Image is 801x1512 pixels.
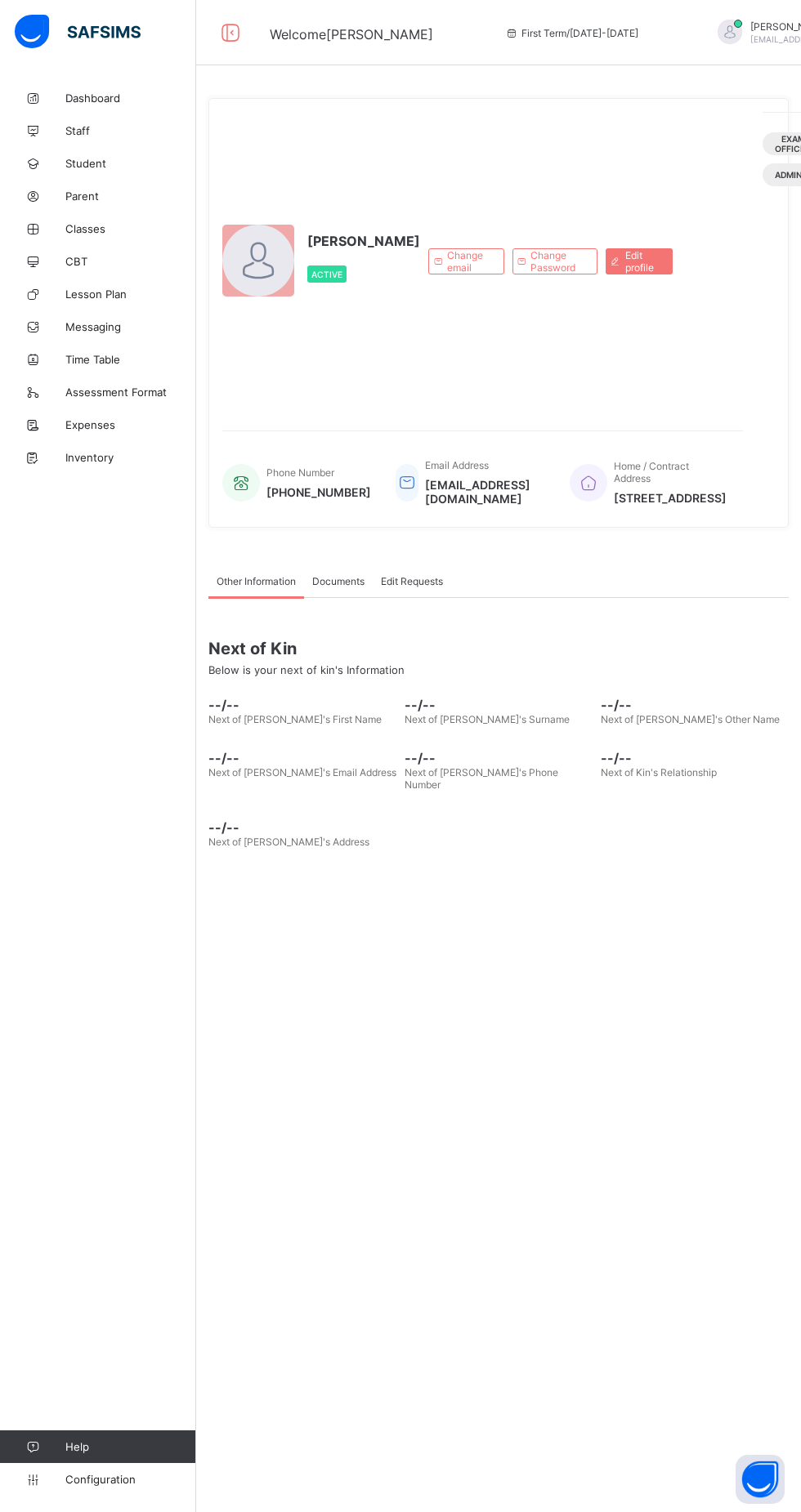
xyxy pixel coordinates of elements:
span: --/-- [405,750,593,766]
span: Student [65,157,196,170]
span: [STREET_ADDRESS] [614,491,727,505]
span: Next of [PERSON_NAME]'s Surname [405,713,570,725]
span: Dashboard [65,91,196,105]
span: session/term information [505,27,638,39]
span: Next of [PERSON_NAME]'s Phone Number [405,766,558,791]
span: Next of [PERSON_NAME]'s Email Address [208,766,396,778]
span: Phone Number [266,466,334,479]
span: Messaging [65,320,196,333]
span: Next of Kin [208,639,789,658]
span: Documents [312,575,365,587]
span: Next of [PERSON_NAME]'s Address [208,836,369,848]
span: --/-- [405,697,593,713]
span: Next of [PERSON_NAME]'s Other Name [601,713,780,725]
span: Change Password [530,249,584,274]
span: Configuration [65,1473,195,1486]
span: Assessment Format [65,386,196,399]
span: --/-- [601,750,789,766]
span: --/-- [208,750,396,766]
span: Next of [PERSON_NAME]'s First Name [208,713,382,725]
span: [PHONE_NUMBER] [266,485,371,499]
span: Parent [65,190,196,203]
span: Other Information [217,575,296,587]
span: Time Table [65,353,196,366]
span: --/-- [601,697,789,713]
span: Inventory [65,451,196,464]
span: Expenses [65,418,196,431]
span: Next of Kin's Relationship [601,766,717,778]
span: --/-- [208,819,396,836]
span: Active [311,270,342,279]
span: Staff [65,124,196,137]
span: Edit profile [625,249,660,274]
span: Below is your next of kin's Information [208,663,405,676]
span: Welcome [PERSON_NAME] [270,26,433,42]
span: Edit Requests [381,575,443,587]
span: [PERSON_NAME] [307,233,420,249]
span: CBT [65,255,196,268]
span: Email Address [425,459,489,471]
img: safsims [15,15,141,49]
span: --/-- [208,697,396,713]
span: Classes [65,222,196,235]
button: Open asap [736,1455,785,1504]
span: Lesson Plan [65,288,196,301]
span: [EMAIL_ADDRESS][DOMAIN_NAME] [425,478,545,506]
span: Home / Contract Address [614,460,689,484]
span: Help [65,1440,195,1453]
span: Change email [447,249,491,274]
